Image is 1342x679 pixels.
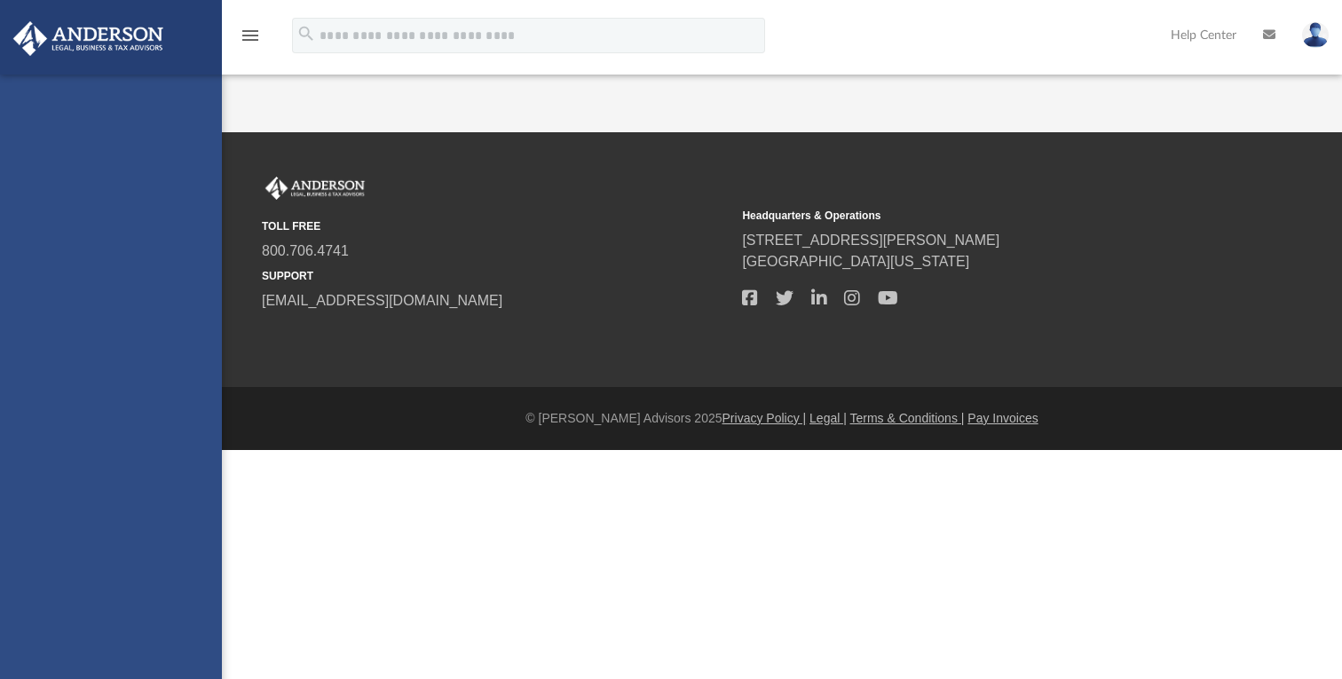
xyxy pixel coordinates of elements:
img: User Pic [1302,22,1329,48]
small: Headquarters & Operations [742,208,1210,224]
a: menu [240,34,261,46]
img: Anderson Advisors Platinum Portal [262,177,368,200]
a: Pay Invoices [967,411,1038,425]
div: © [PERSON_NAME] Advisors 2025 [222,409,1342,428]
a: [STREET_ADDRESS][PERSON_NAME] [742,233,999,248]
small: TOLL FREE [262,218,730,234]
img: Anderson Advisors Platinum Portal [8,21,169,56]
a: Terms & Conditions | [850,411,965,425]
small: SUPPORT [262,268,730,284]
i: search [296,24,316,43]
a: 800.706.4741 [262,243,349,258]
a: [GEOGRAPHIC_DATA][US_STATE] [742,254,969,269]
a: Legal | [809,411,847,425]
a: Privacy Policy | [722,411,807,425]
a: [EMAIL_ADDRESS][DOMAIN_NAME] [262,293,502,308]
i: menu [240,25,261,46]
